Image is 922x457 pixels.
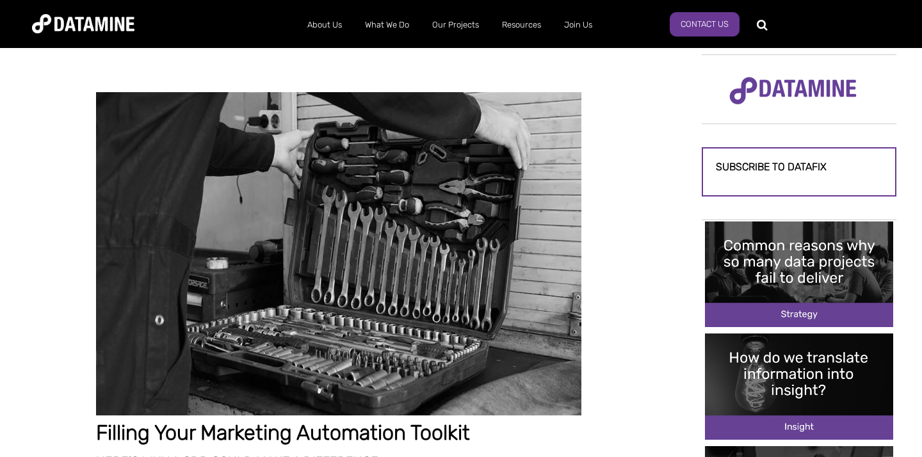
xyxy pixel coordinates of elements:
a: Join Us [553,8,604,42]
h3: Subscribe to datafix [716,161,882,173]
img: Common reasons why so many data projects fail to deliver [705,221,893,327]
a: Resources [490,8,553,42]
img: How do we translate insights cover image [705,333,893,439]
img: Datamine Logo No Strapline - Purple [721,68,865,113]
a: About Us [296,8,353,42]
a: Our Projects [421,8,490,42]
a: Contact Us [670,12,740,36]
h1: Filling Your Marketing Automation Toolkit [96,422,654,445]
img: Datamine [32,14,134,33]
img: marketing automation toolkit BW [96,92,581,415]
a: What We Do [353,8,421,42]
